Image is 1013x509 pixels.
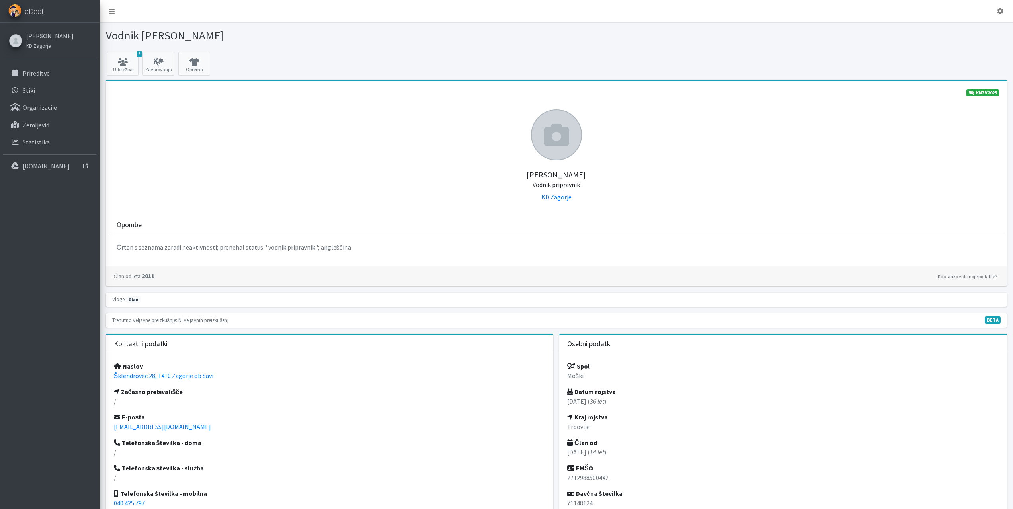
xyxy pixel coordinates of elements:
[3,65,96,81] a: Prireditve
[106,29,554,43] h1: Vodnik [PERSON_NAME]
[3,117,96,133] a: Zemljevid
[114,272,154,280] strong: 2011
[3,99,96,115] a: Organizacije
[590,448,604,456] em: 14 let
[114,473,546,482] p: /
[567,464,593,472] strong: EMŠO
[567,498,999,508] p: 71148124
[567,371,999,380] p: Moški
[178,317,228,323] small: Ni veljavnih preizkušenj
[567,439,597,447] strong: Član od
[567,422,999,431] p: Trbovlje
[567,473,999,482] p: 2712988500442
[567,388,616,396] strong: Datum rojstva
[117,221,142,229] h3: Opombe
[117,242,996,252] p: Črtan s seznama zaradi neaktivnosti; prenehal status " vodnik pripravnik"; angleščina
[985,316,1001,324] span: V fazi razvoja
[567,340,612,348] h3: Osebni podatki
[114,439,202,447] strong: Telefonska številka - doma
[26,41,74,50] a: KD Zagorje
[23,162,70,170] p: [DOMAIN_NAME]
[3,82,96,98] a: Stiki
[107,52,139,76] a: 6 Udeležba
[23,103,57,111] p: Organizacije
[3,158,96,174] a: [DOMAIN_NAME]
[533,181,580,189] small: Vodnik pripravnik
[966,89,999,96] a: KNZV2025
[23,138,50,146] p: Statistika
[23,121,49,129] p: Zemljevid
[567,413,608,421] strong: Kraj rojstva
[142,52,174,76] a: Zavarovanja
[23,86,35,94] p: Stiki
[114,489,207,497] strong: Telefonska številka - mobilna
[127,296,141,303] span: član
[567,447,999,457] p: [DATE] ( )
[114,273,142,279] small: Član od leta:
[26,31,74,41] a: [PERSON_NAME]
[114,388,183,396] strong: Začasno prebivališče
[590,397,604,405] em: 36 let
[112,317,177,323] small: Trenutno veljavne preizkušnje:
[114,499,145,507] a: 040 425 797
[114,372,214,380] a: Šklendrovec 28, 1410 Zagorje ob Savi
[567,489,623,497] strong: Davčna številka
[114,447,546,457] p: /
[23,69,50,77] p: Prireditve
[114,464,204,472] strong: Telefonska številka - služba
[114,413,145,421] strong: E-pošta
[3,134,96,150] a: Statistika
[541,193,572,201] a: KD Zagorje
[936,272,999,281] a: Kdo lahko vidi moje podatke?
[8,4,21,17] img: eDedi
[25,5,43,17] span: eDedi
[178,52,210,76] a: Oprema
[114,340,168,348] h3: Kontaktni podatki
[567,362,590,370] strong: Spol
[114,362,143,370] strong: Naslov
[114,423,211,431] a: [EMAIL_ADDRESS][DOMAIN_NAME]
[137,51,142,57] span: 6
[26,43,51,49] small: KD Zagorje
[114,160,999,189] h5: [PERSON_NAME]
[567,396,999,406] p: [DATE] ( )
[114,396,546,406] p: /
[112,296,126,302] small: Vloge:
